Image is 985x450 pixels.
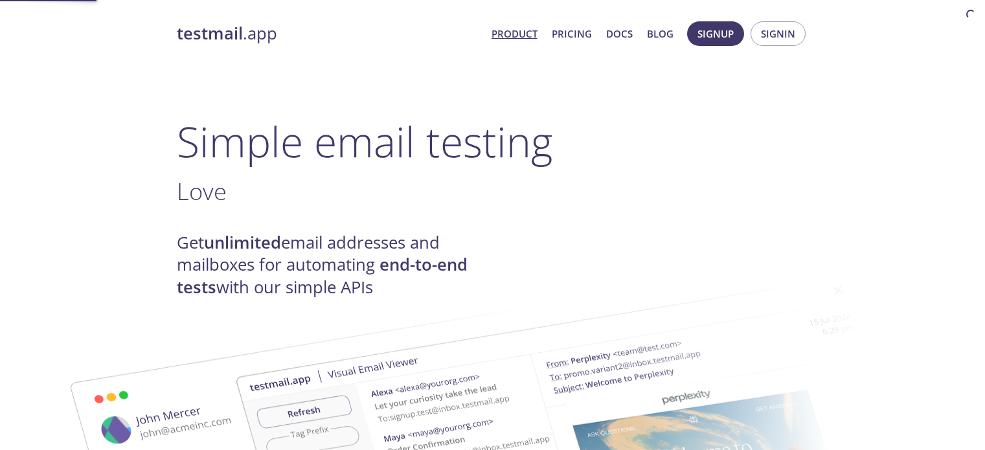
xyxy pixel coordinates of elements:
[177,232,493,298] h4: Get email addresses and mailboxes for automating with our simple APIs
[552,25,592,42] a: Pricing
[177,22,243,45] strong: testmail
[177,23,481,45] a: testmail.app
[177,117,809,166] h1: Simple email testing
[606,25,633,42] a: Docs
[687,21,744,46] button: Signup
[751,21,806,46] button: Signin
[492,25,538,42] a: Product
[647,25,674,42] a: Blog
[177,253,468,298] strong: end-to-end tests
[761,25,795,42] span: Signin
[204,231,281,254] strong: unlimited
[697,25,734,42] span: Signup
[177,175,227,207] span: Love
